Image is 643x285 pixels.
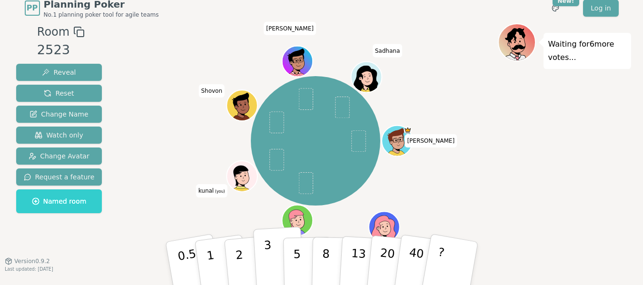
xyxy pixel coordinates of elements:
button: Watch only [16,127,102,144]
span: Request a feature [24,172,95,182]
span: Room [37,23,69,40]
button: Reveal [16,64,102,81]
span: Click to change your name [198,84,225,98]
button: Version0.9.2 [5,257,50,265]
span: Watch only [35,130,83,140]
button: Reset [16,85,102,102]
span: Click to change your name [196,184,228,197]
button: Request a feature [16,168,102,186]
span: (you) [214,189,225,194]
div: 2523 [37,40,85,60]
span: Reveal [42,68,76,77]
span: Change Name [30,109,88,119]
span: No.1 planning poker tool for agile teams [44,11,159,19]
span: Named room [32,197,87,206]
span: Change Avatar [29,151,89,161]
p: Waiting for 6 more votes... [548,38,626,64]
button: Change Avatar [16,147,102,165]
span: PP [27,2,38,14]
button: Named room [16,189,102,213]
span: Reset [44,88,74,98]
button: Click to change your avatar [228,162,257,191]
span: Click to change your name [405,134,457,147]
button: Change Name [16,106,102,123]
span: Click to change your name [373,44,403,58]
span: Last updated: [DATE] [5,266,53,272]
span: spencer is the host [404,127,412,134]
span: Version 0.9.2 [14,257,50,265]
span: Click to change your name [264,22,316,35]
